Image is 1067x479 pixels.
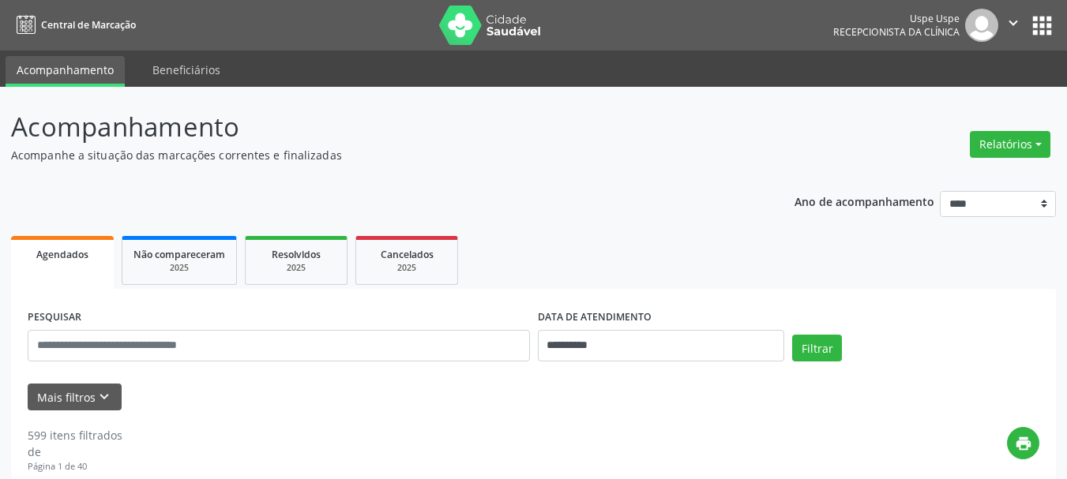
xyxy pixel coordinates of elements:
p: Acompanhe a situação das marcações correntes e finalizadas [11,147,742,163]
span: Agendados [36,248,88,261]
span: Central de Marcação [41,18,136,32]
i: print [1015,435,1032,452]
button: Filtrar [792,335,842,361]
span: Resolvidos [272,248,321,261]
p: Ano de acompanhamento [795,191,934,211]
span: Não compareceram [133,248,225,261]
label: DATA DE ATENDIMENTO [538,305,652,330]
div: 2025 [257,262,336,274]
img: img [965,9,998,42]
p: Acompanhamento [11,107,742,147]
button: print [1007,427,1039,459]
div: 2025 [367,262,446,274]
label: PESQUISAR [28,305,81,330]
span: Recepcionista da clínica [833,25,960,39]
div: Uspe Uspe [833,12,960,25]
div: 2025 [133,262,225,274]
div: de [28,443,122,460]
i:  [1005,14,1022,32]
i: keyboard_arrow_down [96,388,113,406]
button:  [998,9,1028,42]
a: Beneficiários [141,56,231,84]
span: Cancelados [381,248,434,261]
a: Central de Marcação [11,12,136,38]
button: Relatórios [970,131,1050,158]
div: 599 itens filtrados [28,427,122,443]
button: Mais filtroskeyboard_arrow_down [28,384,122,411]
div: Página 1 de 40 [28,460,122,473]
button: apps [1028,12,1056,39]
a: Acompanhamento [6,56,125,87]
